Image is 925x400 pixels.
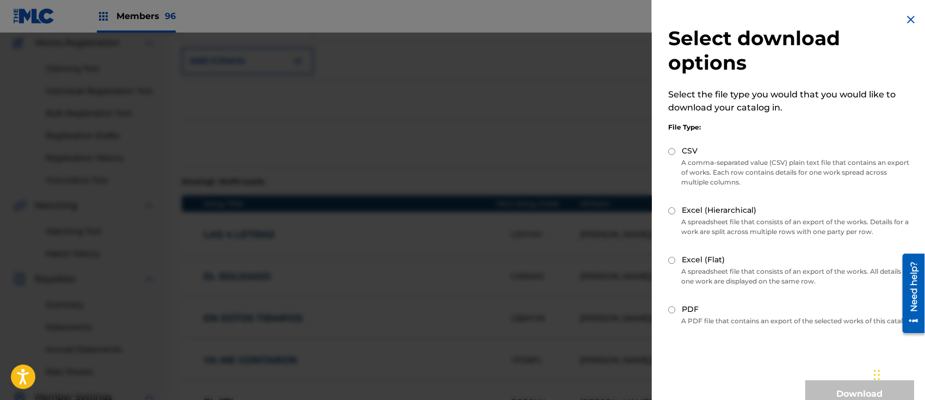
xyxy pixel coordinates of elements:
p: A spreadsheet file that consists of an export of the works. Details for a work are split across m... [668,217,914,237]
label: PDF [682,304,699,315]
p: A spreadsheet file that consists of an export of the works. All details for one work are displaye... [668,267,914,286]
img: Top Rightsholders [97,10,110,23]
div: Drag [874,359,880,391]
iframe: Chat Widget [871,348,925,400]
label: Excel (Flat) [682,254,725,266]
p: A comma-separated value (CSV) plain text file that contains an export of works. Each row contains... [668,158,914,187]
p: Select the file type you would that you would like to download your catalog in. [668,88,914,114]
div: File Type: [668,122,914,132]
p: A PDF file that contains an export of the selected works of this catalog. [668,316,914,326]
label: CSV [682,145,698,157]
iframe: Resource Center [895,250,925,337]
label: Excel (Hierarchical) [682,205,756,216]
h2: Select download options [668,26,914,75]
span: Members [116,10,176,22]
img: MLC Logo [13,8,55,24]
span: 96 [165,11,176,21]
